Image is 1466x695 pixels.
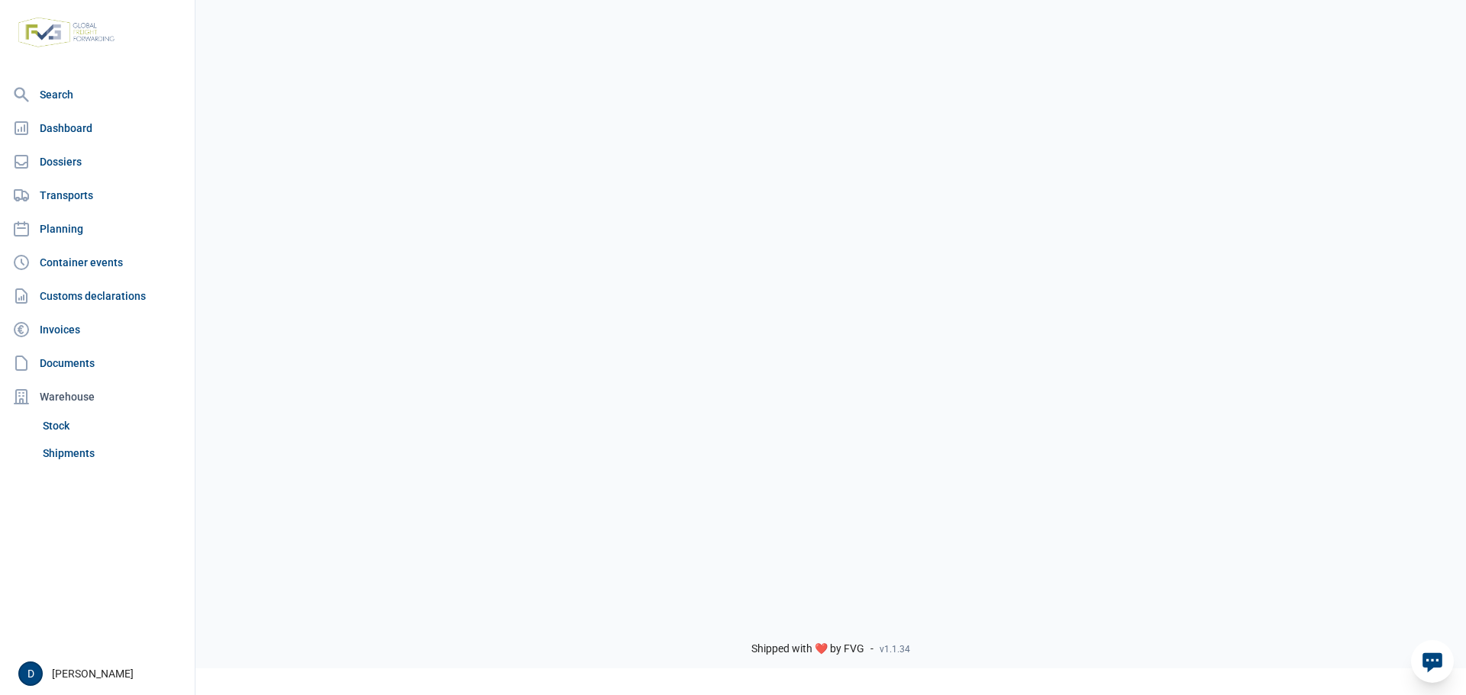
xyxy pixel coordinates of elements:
div: Warehouse [6,381,189,412]
a: Invoices [6,314,189,345]
a: Dossiers [6,146,189,177]
a: Customs declarations [6,281,189,311]
a: Dashboard [6,113,189,143]
a: Search [6,79,189,110]
a: Planning [6,214,189,244]
a: Container events [6,247,189,278]
a: Shipments [37,439,189,467]
a: Stock [37,412,189,439]
a: Documents [6,348,189,378]
button: D [18,661,43,686]
a: Transports [6,180,189,211]
span: v1.1.34 [880,643,910,655]
span: Shipped with ❤️ by FVG [751,642,864,656]
div: [PERSON_NAME] [18,661,186,686]
span: - [870,642,873,656]
img: FVG - Global freight forwarding [12,11,121,53]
